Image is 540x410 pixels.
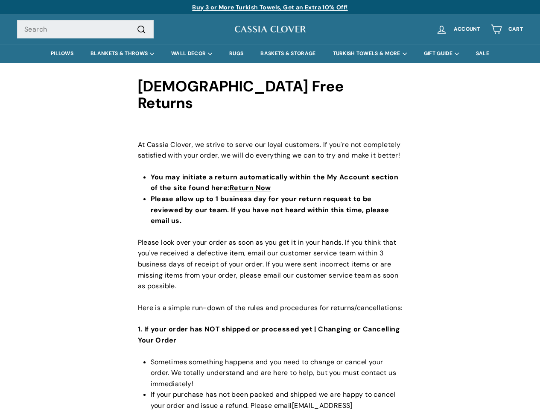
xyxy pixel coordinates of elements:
strong: 1. If your order has NOT shipped or processed yet | Changing or Cancelling Your Order [138,325,400,345]
summary: WALL DECOR [163,44,221,63]
a: Return Now [230,183,271,192]
a: Buy 3 or More Turkish Towels, Get an Extra 10% Off! [192,3,347,11]
summary: GIFT GUIDE [415,44,467,63]
span: Account [454,26,480,32]
a: PILLOWS [42,44,82,63]
li: Sometimes something happens and you need to change or cancel your order. We totally understand an... [151,357,403,389]
p: Please look over your order as soon as you get it in your hands. If you think that you've receive... [138,237,403,292]
a: SALE [467,44,498,63]
summary: TURKISH TOWELS & MORE [324,44,415,63]
p: Here is a simple run-down of the rules and procedures for returns/cancellations: [138,302,403,313]
a: RUGS [221,44,252,63]
span: Cart [508,26,523,32]
a: Account [431,17,485,42]
h1: [DEMOGRAPHIC_DATA] Free Returns [138,78,403,111]
a: Cart [485,17,528,42]
a: BASKETS & STORAGE [252,44,324,63]
strong: You may initiate a return automatically within the My Account section of the site found here: [151,173,399,193]
summary: BLANKETS & THROWS [82,44,163,63]
input: Search [17,20,154,39]
strong: Please allow up to 1 business day for your return request to be reviewed by our team. If you have... [151,194,389,225]
p: At Cassia Clover, we strive to serve our loyal customers. If you're not completely satisfied with... [138,128,403,161]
